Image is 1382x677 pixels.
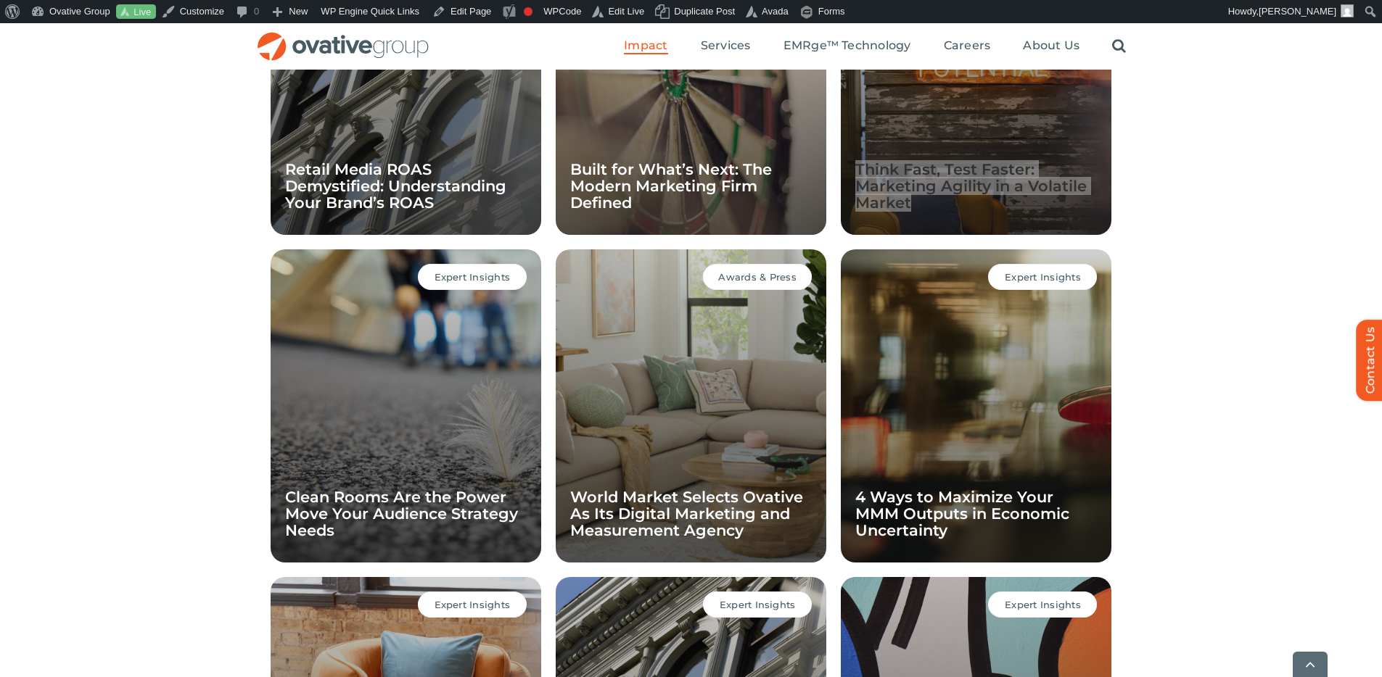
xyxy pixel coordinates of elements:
a: Careers [944,38,991,54]
a: Built for What’s Next: The Modern Marketing Firm Defined [570,160,772,212]
a: Think Fast, Test Faster: Marketing Agility in a Volatile Market [855,160,1087,212]
a: Live [116,4,156,20]
a: Clean Rooms Are the Power Move Your Audience Strategy Needs [285,488,518,539]
div: Focus keyphrase not set [524,7,532,16]
a: World Market Selects Ovative As Its Digital Marketing and Measurement Agency [570,488,803,539]
a: Services [701,38,751,54]
span: Careers [944,38,991,53]
a: OG_Full_horizontal_RGB [256,30,430,44]
a: Search [1112,38,1126,54]
a: EMRge™ Technology [783,38,911,54]
span: EMRge™ Technology [783,38,911,53]
span: Services [701,38,751,53]
a: 4 Ways to Maximize Your MMM Outputs in Economic Uncertainty [855,488,1069,539]
a: Impact [624,38,667,54]
span: Impact [624,38,667,53]
span: [PERSON_NAME] [1259,6,1336,17]
a: About Us [1023,38,1079,54]
span: About Us [1023,38,1079,53]
nav: Menu [624,23,1126,70]
a: Retail Media ROAS Demystified: Understanding Your Brand’s ROAS [285,160,506,212]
